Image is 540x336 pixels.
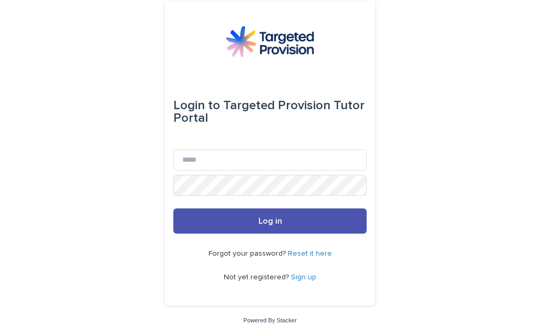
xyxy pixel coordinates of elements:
div: Targeted Provision Tutor Portal [173,91,367,133]
span: Forgot your password? [209,250,288,257]
span: Login to [173,99,220,112]
button: Log in [173,208,367,234]
a: Sign up [291,274,316,281]
img: M5nRWzHhSzIhMunXDL62 [226,26,314,57]
a: Powered By Stacker [243,317,296,323]
span: Not yet registered? [224,274,291,281]
span: Log in [258,217,282,225]
a: Reset it here [288,250,332,257]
